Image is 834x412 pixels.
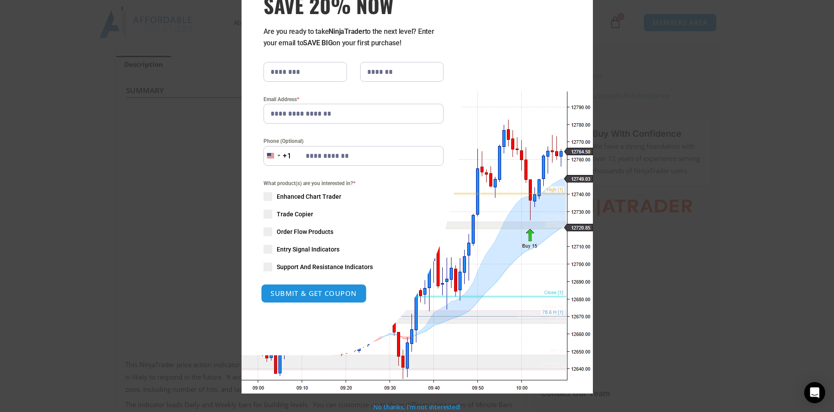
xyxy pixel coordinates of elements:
span: What product(s) are you interested in? [264,179,444,188]
label: Order Flow Products [264,227,444,236]
span: Enhanced Chart Trader [277,192,341,201]
button: Selected country [264,146,292,166]
label: Entry Signal Indicators [264,245,444,254]
label: Phone (Optional) [264,137,444,146]
label: Email Address [264,95,444,104]
p: Are you ready to take to the next level? Enter your email to on your first purchase! [264,26,444,49]
strong: SAVE BIG [303,39,332,47]
div: Open Intercom Messenger [804,382,825,403]
strong: NinjaTrader [329,27,365,36]
span: Trade Copier [277,210,313,219]
button: SUBMIT & GET COUPON [261,284,367,303]
label: Support And Resistance Indicators [264,263,444,271]
a: No thanks, I’m not interested! [373,403,461,411]
div: +1 [283,150,292,162]
span: Support And Resistance Indicators [277,263,373,271]
span: Order Flow Products [277,227,333,236]
label: Trade Copier [264,210,444,219]
label: Enhanced Chart Trader [264,192,444,201]
span: Entry Signal Indicators [277,245,339,254]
